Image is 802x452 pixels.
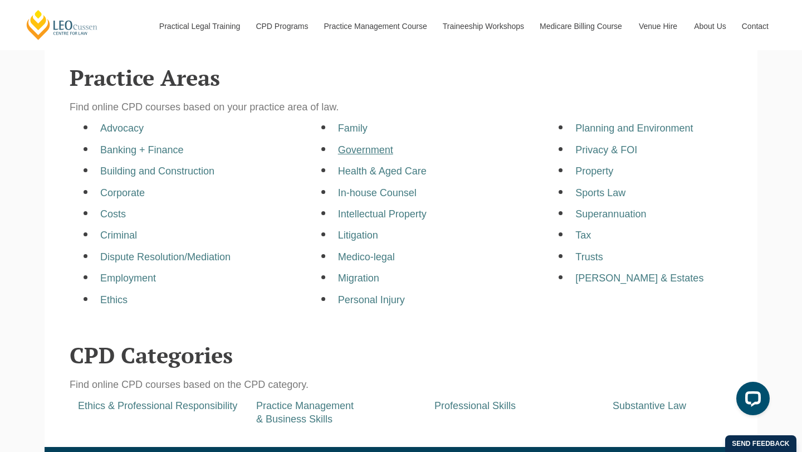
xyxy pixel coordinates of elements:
[733,2,777,50] a: Contact
[338,166,427,177] a: Health & Aged Care
[531,2,630,50] a: Medicare Billing Course
[151,2,248,50] a: Practical Legal Training
[630,2,686,50] a: Venue Hire
[727,377,774,424] iframe: LiveChat chat widget
[338,230,378,241] a: Litigation
[338,273,379,284] a: Migration
[100,230,137,241] a: Criminal
[338,294,405,305] a: Personal Injury
[434,2,531,50] a: Traineeship Workshops
[338,123,368,134] a: Family
[70,378,732,391] p: Find online CPD courses based on the CPD category.
[575,208,646,220] a: Superannuation
[613,400,686,411] a: Substantive Law
[338,144,393,155] a: Government
[100,251,231,263] a: Dispute Resolution/Mediation
[575,230,591,241] a: Tax
[575,144,637,155] a: Privacy & FOI
[434,400,516,411] a: Professional Skills
[338,187,417,198] a: In-house Counsel
[100,187,145,198] a: Corporate
[575,123,693,134] a: Planning and Environment
[70,343,732,367] h2: CPD Categories
[70,65,732,90] h2: Practice Areas
[575,187,625,198] a: Sports Law
[247,2,315,50] a: CPD Programs
[575,251,603,263] a: Trusts
[338,251,395,263] a: Medico-legal
[100,123,144,134] a: Advocacy
[70,101,732,114] p: Find online CPD courses based on your practice area of law.
[686,2,733,50] a: About Us
[100,273,156,284] a: Employment
[575,273,703,284] a: [PERSON_NAME] & Estates
[256,400,354,424] a: Practice Management& Business Skills
[338,208,427,220] a: Intellectual Property
[25,9,99,41] a: [PERSON_NAME] Centre for Law
[316,2,434,50] a: Practice Management Course
[100,208,126,220] a: Costs
[78,400,237,411] a: Ethics & Professional Responsibility
[100,294,128,305] a: Ethics
[575,166,613,177] a: Property
[100,144,184,155] a: Banking + Finance
[100,166,214,177] a: Building and Construction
